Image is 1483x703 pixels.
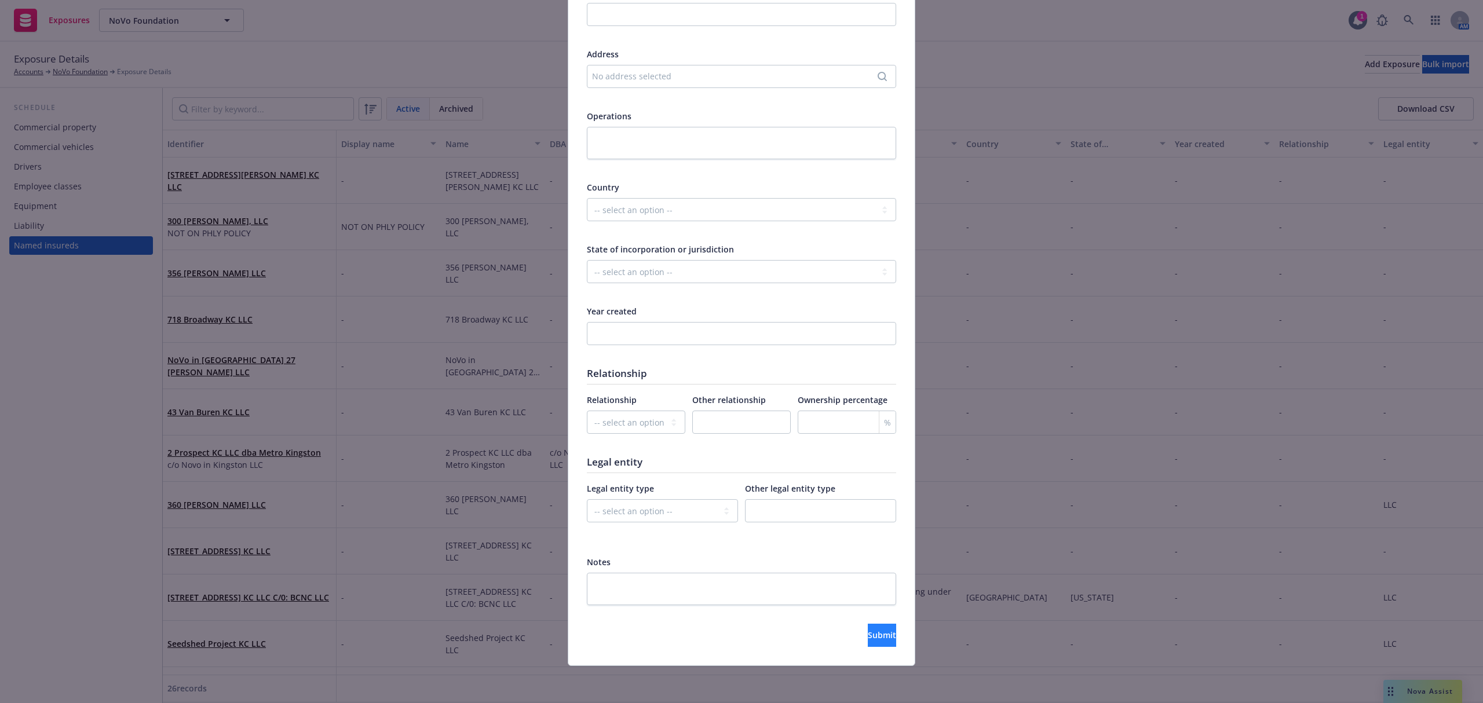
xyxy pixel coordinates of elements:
[587,394,637,405] span: Relationship
[884,416,891,429] span: %
[587,556,611,567] span: Notes
[878,72,887,81] svg: Search
[798,394,887,405] span: Ownership percentage
[587,483,654,494] span: Legal entity type
[592,70,879,82] div: No address selected
[587,456,896,468] h1: Legal entity
[587,65,896,88] button: No address selected
[587,49,619,60] span: Address
[868,629,896,640] span: Submit
[587,111,631,122] span: Operations
[587,367,896,379] h1: Relationship
[868,624,896,647] button: Submit
[692,394,766,405] span: Other relationship
[587,244,734,255] span: State of incorporation or jurisdiction
[587,306,637,317] span: Year created
[745,483,835,494] span: Other legal entity type
[587,182,619,193] span: Country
